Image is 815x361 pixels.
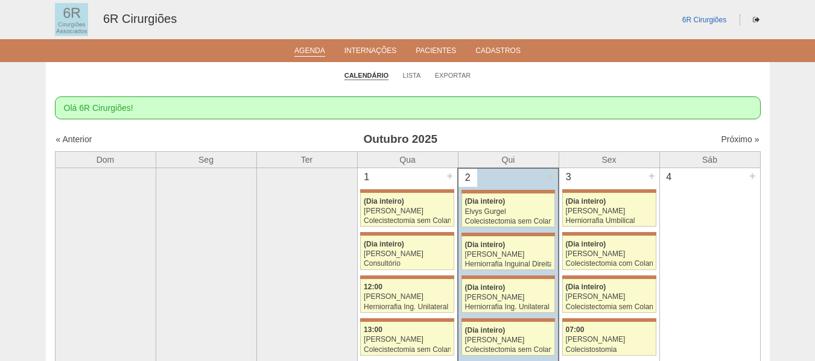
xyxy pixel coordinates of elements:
[364,346,451,354] div: Colecistectomia sem Colangiografia VL
[562,275,656,279] div: Key: Maria Braido
[562,236,656,269] a: (Dia inteiro) [PERSON_NAME] Colecistectomia com Colangiografia VL
[461,233,555,236] div: Key: Maria Braido
[364,240,404,248] span: (Dia inteiro)
[156,151,256,168] th: Seg
[344,46,397,58] a: Internações
[364,336,451,344] div: [PERSON_NAME]
[465,218,552,225] div: Colecistectomia sem Colangiografia VL
[364,283,382,291] span: 12:00
[566,207,653,215] div: [PERSON_NAME]
[682,16,726,24] a: 6R Cirurgiões
[294,46,325,57] a: Agenda
[364,217,451,225] div: Colecistectomia sem Colangiografia VL
[559,168,578,186] div: 3
[562,232,656,236] div: Key: Maria Braido
[360,322,454,356] a: 13:00 [PERSON_NAME] Colecistectomia sem Colangiografia VL
[562,193,656,227] a: (Dia inteiro) [PERSON_NAME] Herniorrafia Umbilical
[461,318,555,322] div: Key: Maria Braido
[55,151,156,168] th: Dom
[364,303,451,311] div: Herniorrafia Ing. Unilateral VL
[562,322,656,356] a: 07:00 [PERSON_NAME] Colecistostomia
[465,197,506,206] span: (Dia inteiro)
[562,279,656,313] a: (Dia inteiro) [PERSON_NAME] Colecistectomia sem Colangiografia VL
[659,151,760,168] th: Sáb
[360,318,454,322] div: Key: Maria Braido
[358,168,376,186] div: 1
[559,151,659,168] th: Sex
[465,294,552,301] div: [PERSON_NAME]
[465,240,506,249] span: (Dia inteiro)
[364,260,451,268] div: Consultório
[566,240,606,248] span: (Dia inteiro)
[465,336,552,344] div: [PERSON_NAME]
[445,168,455,184] div: +
[360,189,454,193] div: Key: Maria Braido
[56,134,92,144] a: « Anterior
[566,283,606,291] span: (Dia inteiro)
[753,16,760,24] i: Sair
[465,251,552,259] div: [PERSON_NAME]
[357,151,458,168] th: Qua
[465,260,552,268] div: Herniorrafia Inguinal Direita
[364,197,404,206] span: (Dia inteiro)
[461,190,555,193] div: Key: Maria Braido
[566,346,653,354] div: Colecistostomia
[465,346,552,354] div: Colecistectomia sem Colangiografia VL
[461,236,555,270] a: (Dia inteiro) [PERSON_NAME] Herniorrafia Inguinal Direita
[566,250,653,258] div: [PERSON_NAME]
[647,168,657,184] div: +
[475,46,521,58] a: Cadastros
[364,293,451,301] div: [PERSON_NAME]
[660,168,679,186] div: 4
[55,96,761,119] div: Olá 6R Cirurgiões!
[566,336,653,344] div: [PERSON_NAME]
[465,303,552,311] div: Herniorrafia Ing. Unilateral VL
[566,197,606,206] span: (Dia inteiro)
[360,275,454,279] div: Key: Maria Braido
[360,193,454,227] a: (Dia inteiro) [PERSON_NAME] Colecistectomia sem Colangiografia VL
[562,189,656,193] div: Key: Maria Braido
[566,217,653,225] div: Herniorrafia Umbilical
[103,12,177,25] a: 6R Cirurgiões
[458,151,559,168] th: Qui
[545,169,556,184] div: +
[360,279,454,313] a: 12:00 [PERSON_NAME] Herniorrafia Ing. Unilateral VL
[344,71,388,80] a: Calendário
[566,293,653,301] div: [PERSON_NAME]
[747,168,758,184] div: +
[461,279,555,313] a: (Dia inteiro) [PERSON_NAME] Herniorrafia Ing. Unilateral VL
[461,193,555,227] a: (Dia inteiro) Elvys Gurgel Colecistectomia sem Colangiografia VL
[435,71,471,80] a: Exportar
[465,326,506,334] span: (Dia inteiro)
[403,71,421,80] a: Lista
[465,283,506,292] span: (Dia inteiro)
[566,303,653,311] div: Colecistectomia sem Colangiografia VL
[465,208,552,216] div: Elvys Gurgel
[364,250,451,258] div: [PERSON_NAME]
[461,275,555,279] div: Key: Maria Braido
[416,46,456,58] a: Pacientes
[566,325,585,334] span: 07:00
[458,169,477,187] div: 2
[461,322,555,356] a: (Dia inteiro) [PERSON_NAME] Colecistectomia sem Colangiografia VL
[566,260,653,268] div: Colecistectomia com Colangiografia VL
[562,318,656,322] div: Key: Maria Braido
[224,131,576,148] h3: Outubro 2025
[364,207,451,215] div: [PERSON_NAME]
[360,236,454,269] a: (Dia inteiro) [PERSON_NAME] Consultório
[721,134,759,144] a: Próximo »
[256,151,357,168] th: Ter
[364,325,382,334] span: 13:00
[360,232,454,236] div: Key: Maria Braido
